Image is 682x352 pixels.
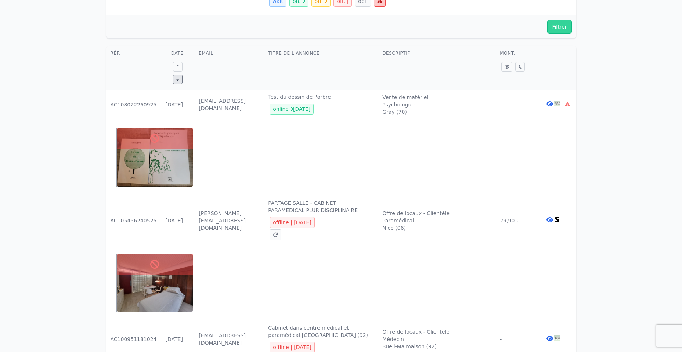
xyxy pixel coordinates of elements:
div: [PERSON_NAME][EMAIL_ADDRESS][DOMAIN_NAME] [199,210,257,232]
div: 27/11/2025 20:43:06 [270,104,314,115]
div: Test du dessin de l'arbre [268,93,374,101]
td: [DATE] [161,196,195,245]
th: Email [194,46,264,90]
span: AC108022260925 [111,102,157,108]
td: Offre de locaux - Clientèle Paramédical Nice (06) [378,196,495,245]
span: AC105456240525 [111,218,157,224]
img: Free [554,101,560,106]
img: b93b6e9fdc69ad59ed377fe681cb2981.webp [117,128,193,187]
div: Mont. [500,50,535,59]
img: e6ac9d07f841392232c77e4653e747bf.webp [117,254,193,311]
td: [DATE] [161,90,195,119]
div: Date [166,50,189,59]
img: Free [554,335,560,341]
div: [EMAIL_ADDRESS][DOMAIN_NAME] [199,332,257,346]
i: Voir l'annonce [546,335,553,341]
div: 30/07/2025 17:38:29 [270,217,314,228]
button: Filtrer [547,20,571,34]
div: Cabinet dans centre médical et paramédical [GEOGRAPHIC_DATA] (92) [268,324,374,339]
i: Voir l'annonce [546,217,553,223]
div: [EMAIL_ADDRESS][DOMAIN_NAME] [199,97,257,112]
td: Vente de matériel Psychologue Gray (70) [378,90,495,119]
th: Titre de l'annonce [264,46,378,90]
i: Voir l'annonce [546,101,553,107]
span: AC100951181024 [111,336,157,342]
td: - [495,90,541,119]
img: Stripe [554,217,560,222]
div: PARTAGE SALLE - CABINET PARAMEDICAL PLURIDISCIPLINAIRE [268,199,374,214]
th: Réf. [106,46,161,90]
th: Descriptif [378,46,495,90]
td: 29,90 € [495,196,541,245]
